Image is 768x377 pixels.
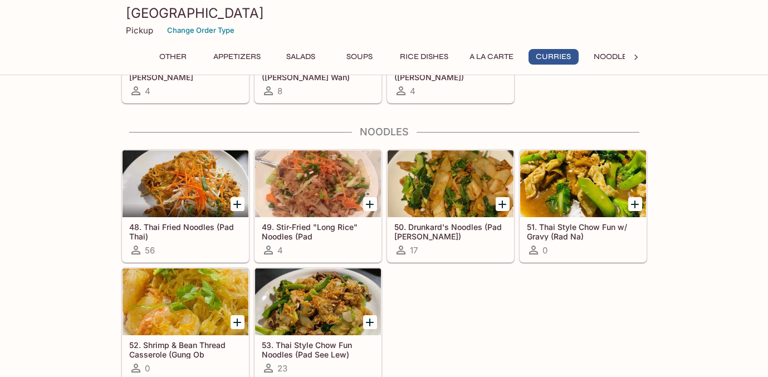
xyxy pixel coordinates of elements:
div: 52. Shrimp & Bean Thread Casserole (Gung Ob Woon Sen) [123,268,248,335]
span: 23 [277,363,287,374]
button: Add 50. Drunkard's Noodles (Pad Kee Mao) [496,197,510,211]
a: 50. Drunkard's Noodles (Pad [PERSON_NAME])17 [387,150,514,262]
div: 49. Stir-Fried "Long Rice" Noodles (Pad Woon Sen) [255,150,381,217]
span: 8 [277,86,282,96]
div: 48. Thai Fried Noodles (Pad Thai) [123,150,248,217]
span: 56 [145,245,155,256]
button: A La Carte [463,49,520,65]
span: 0 [145,363,150,374]
div: 51. Thai Style Chow Fun w/ Gravy (Rad Na) [520,150,646,217]
h4: Noodles [121,126,647,138]
button: Add 48. Thai Fried Noodles (Pad Thai) [231,197,244,211]
span: 0 [542,245,547,256]
h5: 51. Thai Style Chow Fun w/ Gravy (Rad Na) [527,222,639,241]
span: 17 [410,245,418,256]
h5: 52. Shrimp & Bean Thread Casserole (Gung Ob [PERSON_NAME]) [129,340,242,359]
button: Other [148,49,198,65]
button: Add 49. Stir-Fried "Long Rice" Noodles (Pad Woon Sen) [363,197,377,211]
button: Add 53. Thai Style Chow Fun Noodles (Pad See Lew) [363,315,377,329]
h5: 49. Stir-Fried "Long Rice" Noodles (Pad [PERSON_NAME]) [262,222,374,241]
button: Noodles [588,49,638,65]
button: Salads [276,49,326,65]
button: Curries [529,49,579,65]
a: 51. Thai Style Chow Fun w/ Gravy (Rad Na)0 [520,150,647,262]
h5: 48. Thai Fried Noodles (Pad Thai) [129,222,242,241]
p: Pickup [126,25,153,36]
button: Add 51. Thai Style Chow Fun w/ Gravy (Rad Na) [628,197,642,211]
a: 49. Stir-Fried "Long Rice" Noodles (Pad [PERSON_NAME])4 [255,150,381,262]
button: Rice Dishes [394,49,454,65]
h5: 50. Drunkard's Noodles (Pad [PERSON_NAME]) [394,222,507,241]
span: 4 [410,86,415,96]
a: 48. Thai Fried Noodles (Pad Thai)56 [122,150,249,262]
span: 4 [277,245,283,256]
h3: [GEOGRAPHIC_DATA] [126,4,643,22]
button: Soups [335,49,385,65]
div: 50. Drunkard's Noodles (Pad Kee Mao) [388,150,513,217]
button: Add 52. Shrimp & Bean Thread Casserole (Gung Ob Woon Sen) [231,315,244,329]
h5: 53. Thai Style Chow Fun Noodles (Pad See Lew) [262,340,374,359]
span: 4 [145,86,150,96]
button: Change Order Type [162,22,239,39]
div: 53. Thai Style Chow Fun Noodles (Pad See Lew) [255,268,381,335]
button: Appetizers [207,49,267,65]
